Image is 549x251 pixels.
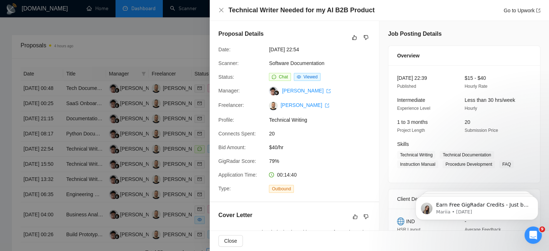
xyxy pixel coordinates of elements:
span: GigRadar Score: [218,158,256,164]
a: Go to Upworkexport [504,8,540,13]
span: 20 [465,119,470,125]
span: Close [224,237,237,245]
button: Close [218,235,243,247]
h4: Technical Writer Needed for my AI B2B Product [228,6,375,15]
img: c19XLmcAaUyE9YycPbSzpZPd2PgtMd-FraBXnkcQxUjRPkypxg5ZkPR_xSq_QJIOqG [269,101,278,110]
span: Application Time: [218,172,257,178]
button: like [350,33,359,42]
span: Chat [279,74,288,79]
span: Submission Price [465,128,498,133]
span: close [218,7,224,13]
span: 1 to 3 months [397,119,428,125]
span: 20 [269,130,377,138]
span: Overview [397,52,419,60]
span: Technical Writing [269,116,377,124]
span: dislike [363,35,369,40]
span: export [325,103,329,108]
span: 9 [539,226,545,232]
span: 79% [269,157,377,165]
span: Technical Documentation [440,151,494,159]
h5: Job Posting Details [388,30,441,38]
span: Date: [218,47,230,52]
span: Manager: [218,88,240,94]
span: Technical Writing [397,151,435,159]
h5: Cover Letter [218,211,252,220]
span: message [272,75,276,79]
span: Freelancer: [218,102,244,108]
a: [PERSON_NAME] export [282,88,331,94]
iframe: Intercom live chat [524,226,542,244]
span: [DATE] 22:39 [397,75,427,81]
span: Intermediate [397,97,425,103]
span: Procedure Development [443,160,495,168]
button: dislike [362,33,370,42]
span: 00:14:40 [277,172,297,178]
span: Instruction Manual [397,160,438,168]
span: FAQ [499,160,514,168]
span: Scanner: [218,60,239,66]
span: Viewed [304,74,318,79]
span: clock-circle [269,172,274,177]
img: 🌐 [397,217,404,225]
span: Bid Amount: [218,144,246,150]
span: export [326,89,331,93]
span: Outbound [269,185,294,193]
span: $40/hr [269,143,377,151]
span: Published [397,84,416,89]
span: Hourly Rate [465,84,487,89]
h5: Proposal Details [218,30,263,38]
button: Close [218,7,224,13]
button: like [351,212,360,221]
span: Type: [218,186,231,191]
span: like [353,214,358,220]
span: export [536,8,540,13]
span: Profile: [218,117,234,123]
button: dislike [362,212,370,221]
span: Hourly [465,106,477,111]
span: eye [297,75,301,79]
span: $15 - $40 [465,75,486,81]
span: Skills [397,141,409,147]
span: like [352,35,357,40]
a: Software Documentation [269,60,324,66]
div: Client Details [397,189,531,209]
img: gigradar-bm.png [274,90,279,95]
span: Project Length [397,128,425,133]
span: dislike [363,214,369,220]
span: Status: [218,74,234,80]
a: [PERSON_NAME] export [280,102,329,108]
span: Connects Spent: [218,131,256,137]
iframe: Intercom notifications message [405,181,549,231]
span: Less than 30 hrs/week [465,97,515,103]
span: [DATE] 22:54 [269,46,377,53]
span: Experience Level [397,106,430,111]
